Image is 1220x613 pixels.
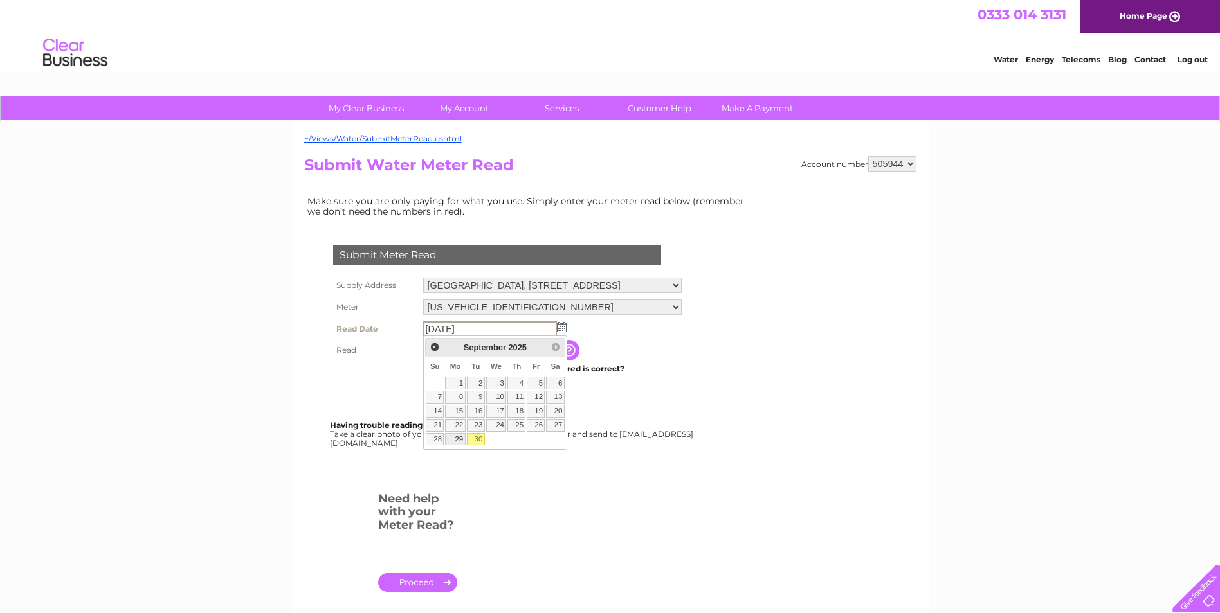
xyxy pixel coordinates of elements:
[330,318,420,340] th: Read Date
[426,419,444,432] a: 21
[445,433,465,446] a: 29
[491,362,502,370] span: Wednesday
[527,377,545,389] a: 5
[527,419,545,432] a: 26
[546,377,564,389] a: 6
[527,391,545,404] a: 12
[1062,55,1100,64] a: Telecoms
[330,296,420,318] th: Meter
[411,96,517,120] a: My Account
[546,391,564,404] a: 13
[509,96,615,120] a: Services
[430,362,440,370] span: Sunday
[994,55,1018,64] a: Water
[546,419,564,432] a: 27
[978,6,1066,22] a: 0333 014 3131
[467,391,485,404] a: 9
[486,391,507,404] a: 10
[330,340,420,360] th: Read
[546,405,564,418] a: 20
[507,391,525,404] a: 11
[467,377,485,389] a: 2
[445,377,465,389] a: 1
[307,7,915,62] div: Clear Business is a trading name of Verastar Limited (registered in [GEOGRAPHIC_DATA] No. 3667643...
[1108,55,1127,64] a: Blog
[471,362,480,370] span: Tuesday
[467,433,485,446] a: 30
[1178,55,1208,64] a: Log out
[486,405,507,418] a: 17
[533,362,540,370] span: Friday
[445,405,465,418] a: 15
[420,360,685,377] td: Are you sure the read you have entered is correct?
[527,405,545,418] a: 19
[801,156,916,172] div: Account number
[445,391,465,404] a: 8
[486,419,507,432] a: 24
[426,391,444,404] a: 7
[507,419,525,432] a: 25
[426,433,444,446] a: 28
[512,362,521,370] span: Thursday
[330,274,420,296] th: Supply Address
[557,322,567,332] img: ...
[559,340,582,360] input: Information
[551,362,560,370] span: Saturday
[378,573,457,592] a: .
[507,377,525,389] a: 4
[378,490,457,538] h3: Need help with your Meter Read?
[313,96,419,120] a: My Clear Business
[42,33,108,73] img: logo.png
[606,96,713,120] a: Customer Help
[304,156,916,181] h2: Submit Water Meter Read
[450,362,461,370] span: Monday
[445,419,465,432] a: 22
[508,342,526,352] span: 2025
[1026,55,1054,64] a: Energy
[330,421,695,447] div: Take a clear photo of your readings, tell us which supply it's for and send to [EMAIL_ADDRESS][DO...
[427,340,442,355] a: Prev
[304,134,462,143] a: ~/Views/Water/SubmitMeterRead.cshtml
[507,405,525,418] a: 18
[304,193,754,220] td: Make sure you are only paying for what you use. Simply enter your meter read below (remember we d...
[430,342,440,352] span: Prev
[1134,55,1166,64] a: Contact
[467,405,485,418] a: 16
[330,420,474,430] b: Having trouble reading your meter?
[704,96,810,120] a: Make A Payment
[486,377,507,389] a: 3
[426,405,444,418] a: 14
[333,245,661,265] div: Submit Meter Read
[464,342,506,352] span: September
[467,419,485,432] a: 23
